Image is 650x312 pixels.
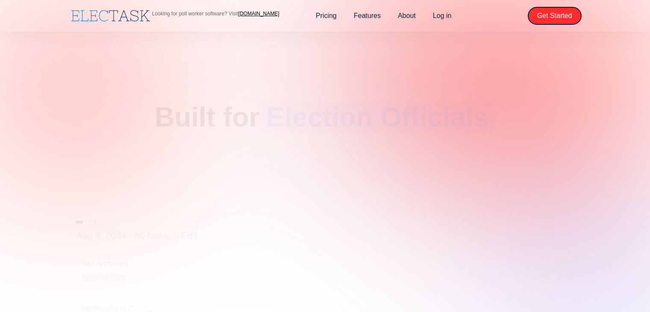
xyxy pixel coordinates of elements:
[307,7,345,25] a: Pricing
[155,102,495,133] h1: Built for
[152,11,279,16] p: Looking for poll worker software? Visit
[238,11,279,17] a: [DOMAIN_NAME]
[69,8,152,24] a: home
[389,7,424,25] a: About
[424,7,460,25] a: Log in
[528,7,582,25] a: Get Started
[260,102,495,133] span: Election Officials
[345,7,389,25] a: Features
